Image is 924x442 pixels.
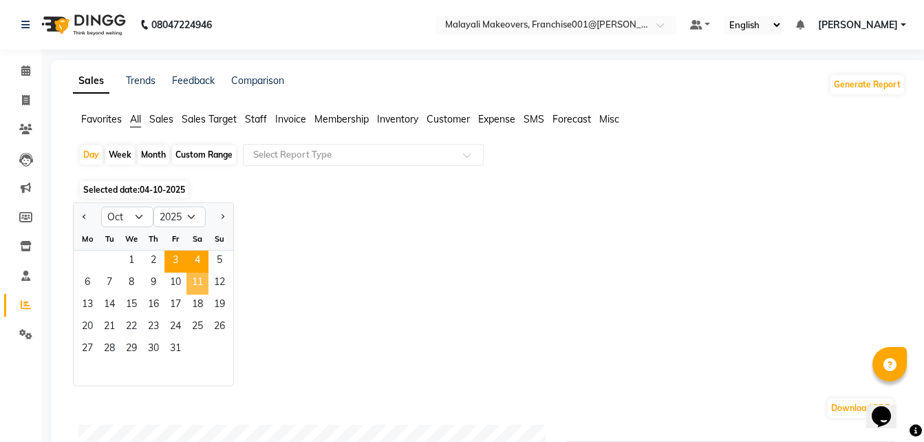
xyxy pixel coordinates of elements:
[76,317,98,339] div: Monday, October 20, 2025
[120,317,142,339] div: Wednesday, October 22, 2025
[98,273,120,295] span: 7
[830,75,904,94] button: Generate Report
[142,251,164,273] span: 2
[98,295,120,317] span: 14
[186,228,208,250] div: Sa
[164,251,186,273] span: 3
[98,339,120,361] span: 28
[208,295,230,317] span: 19
[245,113,267,125] span: Staff
[76,273,98,295] span: 6
[76,317,98,339] span: 20
[164,273,186,295] span: 10
[98,273,120,295] div: Tuesday, October 7, 2025
[140,185,185,195] span: 04-10-2025
[182,113,237,125] span: Sales Target
[231,74,284,87] a: Comparison
[164,273,186,295] div: Friday, October 10, 2025
[98,228,120,250] div: Tu
[138,145,169,165] div: Month
[172,74,215,87] a: Feedback
[164,317,186,339] span: 24
[186,273,208,295] span: 11
[120,273,142,295] span: 8
[73,69,109,94] a: Sales
[76,228,98,250] div: Mo
[142,339,164,361] div: Thursday, October 30, 2025
[427,113,470,125] span: Customer
[524,113,544,125] span: SMS
[142,273,164,295] span: 9
[142,317,164,339] span: 23
[76,295,98,317] div: Monday, October 13, 2025
[142,273,164,295] div: Thursday, October 9, 2025
[186,251,208,273] span: 4
[186,317,208,339] div: Saturday, October 25, 2025
[275,113,306,125] span: Invoice
[80,181,189,198] span: Selected date:
[186,295,208,317] div: Saturday, October 18, 2025
[142,295,164,317] div: Thursday, October 16, 2025
[186,251,208,273] div: Saturday, October 4, 2025
[186,317,208,339] span: 25
[164,228,186,250] div: Fr
[314,113,369,125] span: Membership
[186,273,208,295] div: Saturday, October 11, 2025
[151,6,212,44] b: 08047224946
[130,113,141,125] span: All
[172,145,236,165] div: Custom Range
[98,339,120,361] div: Tuesday, October 28, 2025
[208,273,230,295] div: Sunday, October 12, 2025
[80,145,103,165] div: Day
[120,339,142,361] div: Wednesday, October 29, 2025
[186,295,208,317] span: 18
[105,145,135,165] div: Week
[377,113,418,125] span: Inventory
[866,387,910,428] iframe: chat widget
[828,399,893,418] button: Download PDF
[76,339,98,361] span: 27
[35,6,129,44] img: logo
[164,339,186,361] div: Friday, October 31, 2025
[208,228,230,250] div: Su
[120,295,142,317] div: Wednesday, October 15, 2025
[208,295,230,317] div: Sunday, October 19, 2025
[208,251,230,273] div: Sunday, October 5, 2025
[164,251,186,273] div: Friday, October 3, 2025
[120,339,142,361] span: 29
[142,295,164,317] span: 16
[79,206,90,228] button: Previous month
[164,317,186,339] div: Friday, October 24, 2025
[164,295,186,317] span: 17
[142,228,164,250] div: Th
[120,228,142,250] div: We
[142,317,164,339] div: Thursday, October 23, 2025
[208,251,230,273] span: 5
[153,207,206,227] select: Select year
[149,113,173,125] span: Sales
[120,251,142,273] span: 1
[101,207,153,227] select: Select month
[142,339,164,361] span: 30
[164,339,186,361] span: 31
[208,317,230,339] div: Sunday, October 26, 2025
[208,317,230,339] span: 26
[76,339,98,361] div: Monday, October 27, 2025
[478,113,515,125] span: Expense
[76,273,98,295] div: Monday, October 6, 2025
[120,317,142,339] span: 22
[120,295,142,317] span: 15
[76,295,98,317] span: 13
[120,273,142,295] div: Wednesday, October 8, 2025
[599,113,619,125] span: Misc
[120,251,142,273] div: Wednesday, October 1, 2025
[98,295,120,317] div: Tuesday, October 14, 2025
[126,74,155,87] a: Trends
[217,206,228,228] button: Next month
[98,317,120,339] span: 21
[81,113,122,125] span: Favorites
[208,273,230,295] span: 12
[142,251,164,273] div: Thursday, October 2, 2025
[98,317,120,339] div: Tuesday, October 21, 2025
[552,113,591,125] span: Forecast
